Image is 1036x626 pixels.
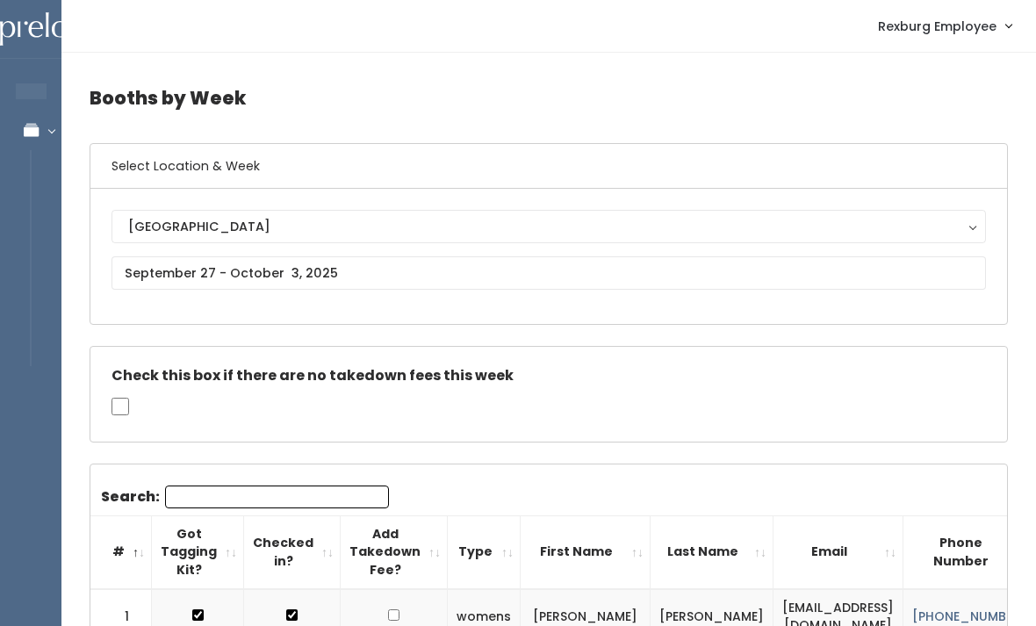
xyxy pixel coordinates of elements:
[90,144,1007,189] h6: Select Location & Week
[651,515,773,588] th: Last Name: activate to sort column ascending
[448,515,521,588] th: Type: activate to sort column ascending
[112,210,986,243] button: [GEOGRAPHIC_DATA]
[244,515,341,588] th: Checked in?: activate to sort column ascending
[101,486,389,508] label: Search:
[773,515,903,588] th: Email: activate to sort column ascending
[165,486,389,508] input: Search:
[152,515,244,588] th: Got Tagging Kit?: activate to sort column ascending
[521,515,651,588] th: First Name: activate to sort column ascending
[112,368,986,384] h5: Check this box if there are no takedown fees this week
[878,17,996,36] span: Rexburg Employee
[112,256,986,290] input: September 27 - October 3, 2025
[860,7,1029,45] a: Rexburg Employee
[341,515,448,588] th: Add Takedown Fee?: activate to sort column ascending
[912,608,1026,625] a: [PHONE_NUMBER]
[128,217,969,236] div: [GEOGRAPHIC_DATA]
[90,74,1008,122] h4: Booths by Week
[903,515,1036,588] th: Phone Number: activate to sort column ascending
[90,515,152,588] th: #: activate to sort column descending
